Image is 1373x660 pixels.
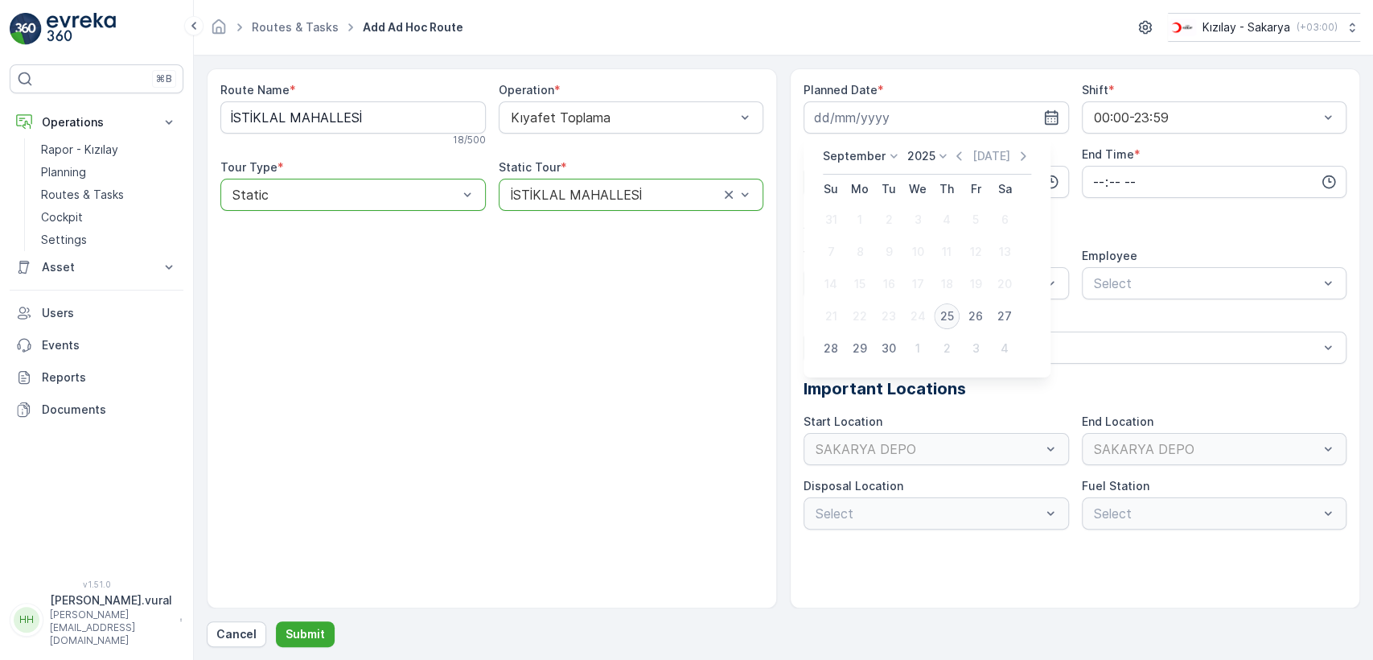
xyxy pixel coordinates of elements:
[286,626,325,642] p: Submit
[10,580,183,589] span: v 1.51.0
[847,271,873,297] div: 15
[1094,274,1319,293] p: Select
[990,175,1019,204] th: Saturday
[35,138,183,161] a: Rapor - Kızılay
[876,271,902,297] div: 16
[905,207,931,233] div: 3
[42,369,177,386] p: Reports
[907,148,935,164] p: 2025
[816,338,1318,357] p: Select
[934,303,960,329] div: 25
[876,207,902,233] div: 2
[876,239,902,265] div: 9
[10,13,42,45] img: logo
[499,83,554,97] label: Operation
[35,184,183,206] a: Routes & Tasks
[41,164,86,180] p: Planning
[47,13,116,45] img: logo_light-DOdMpM7g.png
[10,329,183,361] a: Events
[220,83,290,97] label: Route Name
[818,239,844,265] div: 7
[35,229,183,251] a: Settings
[876,303,902,329] div: 23
[10,394,183,426] a: Documents
[972,148,1010,164] p: [DATE]
[905,271,931,297] div: 17
[847,239,873,265] div: 8
[252,20,339,34] a: Routes & Tasks
[1202,19,1290,35] p: Kızılay - Sakarya
[499,160,561,174] label: Static Tour
[10,251,183,283] button: Asset
[905,336,931,361] div: 1
[35,206,183,229] a: Cockpit
[903,175,932,204] th: Wednesday
[1082,415,1153,428] label: End Location
[220,160,277,174] label: Tour Type
[963,271,989,297] div: 19
[804,479,903,493] label: Disposal Location
[905,239,931,265] div: 10
[845,175,874,204] th: Monday
[1082,479,1149,493] label: Fuel Station
[963,336,989,361] div: 3
[934,207,960,233] div: 4
[804,377,1346,401] p: Important Locations
[874,175,903,204] th: Tuesday
[1168,19,1196,36] img: k%C4%B1z%C4%B1lay_DTAvauz.png
[934,271,960,297] div: 18
[10,361,183,394] a: Reports
[961,175,990,204] th: Friday
[804,415,882,428] label: Start Location
[992,336,1017,361] div: 4
[207,621,266,647] button: Cancel
[992,271,1017,297] div: 20
[847,303,873,329] div: 22
[992,207,1017,233] div: 6
[818,303,844,329] div: 21
[818,271,844,297] div: 14
[10,592,183,647] button: HH[PERSON_NAME].vural[PERSON_NAME][EMAIL_ADDRESS][DOMAIN_NAME]
[41,142,118,158] p: Rapor - Kızılay
[216,626,257,642] p: Cancel
[992,239,1017,265] div: 13
[847,336,873,361] div: 29
[963,303,989,329] div: 26
[804,83,878,97] label: Planned Date
[156,72,172,85] p: ⌘B
[14,607,39,633] div: HH
[823,148,886,164] p: September
[42,337,177,353] p: Events
[847,207,873,233] div: 1
[876,336,902,361] div: 30
[818,336,844,361] div: 28
[42,402,177,418] p: Documents
[41,187,124,203] p: Routes & Tasks
[50,608,172,647] p: [PERSON_NAME][EMAIL_ADDRESS][DOMAIN_NAME]
[934,336,960,361] div: 2
[1082,249,1137,262] label: Employee
[818,207,844,233] div: 31
[934,239,960,265] div: 11
[1168,13,1360,42] button: Kızılay - Sakarya(+03:00)
[50,592,172,608] p: [PERSON_NAME].vural
[1082,83,1108,97] label: Shift
[276,621,335,647] button: Submit
[963,207,989,233] div: 5
[10,297,183,329] a: Users
[10,106,183,138] button: Operations
[1082,147,1134,161] label: End Time
[41,209,83,225] p: Cockpit
[816,175,845,204] th: Sunday
[210,24,228,38] a: Homepage
[35,161,183,184] a: Planning
[963,239,989,265] div: 12
[42,114,151,130] p: Operations
[453,134,486,146] p: 18 / 500
[804,101,1069,134] input: dd/mm/yyyy
[992,303,1017,329] div: 27
[905,303,931,329] div: 24
[1297,21,1338,34] p: ( +03:00 )
[932,175,961,204] th: Thursday
[42,305,177,321] p: Users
